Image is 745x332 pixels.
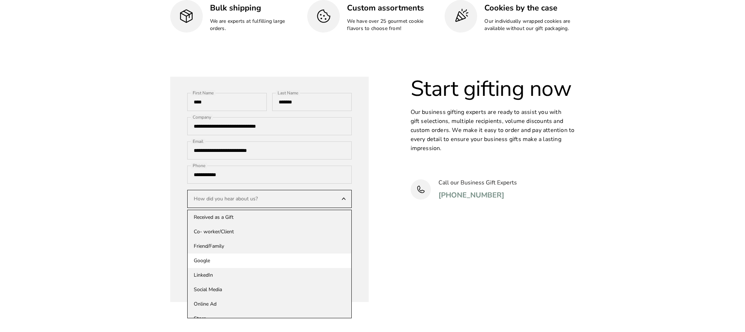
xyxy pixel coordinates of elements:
[188,297,351,311] div: Online Ad
[188,254,351,268] div: Google
[187,190,352,208] div: How did you hear about us?
[316,8,331,24] img: Custom assortments
[210,3,300,14] h3: Bulk shipping
[411,77,575,101] h2: Start gifting now
[347,3,437,14] h3: Custom assortments
[484,3,575,14] h3: Cookies by the case
[438,178,517,187] p: Call our Business Gift Experts
[438,190,504,201] a: [PHONE_NUMBER]
[411,108,575,153] p: Our business gifting experts are ready to assist you with gift selections, multiple recipients, v...
[188,239,351,254] div: Friend/Family
[188,282,351,297] div: Social Media
[188,311,351,326] div: Store
[347,18,437,32] p: We have over 25 gourmet cookie flavors to choose from!
[453,8,469,24] img: Cookies by the case
[188,268,351,282] div: LinkedIn
[416,185,425,194] img: Phone
[188,225,351,239] div: Co- worker/Client
[484,18,575,32] p: Our individually wrapped cookies are available without our gift packaging.
[188,210,351,225] div: Received as a Gift
[179,8,194,24] img: Bulk shipping
[210,18,300,32] p: We are experts at fulfilling large orders.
